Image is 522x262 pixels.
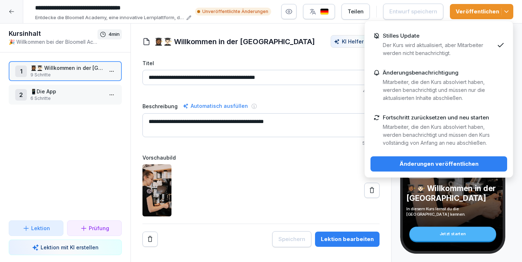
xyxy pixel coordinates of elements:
p: 👩🏾‍🎓👨🏻‍🎓 Willkommen in der [GEOGRAPHIC_DATA] [30,64,103,72]
p: Unveröffentlichte Änderungen [202,8,268,15]
p: 📱Die App [30,88,103,95]
button: Prüfung [67,220,122,236]
button: Remove [142,232,158,247]
p: / 250 [142,140,380,147]
p: / 150 [142,88,380,94]
div: Änderungen veröffentlichen [376,160,501,168]
label: Vorschaubild [142,154,380,161]
button: Speichern [272,231,311,247]
p: Prüfung [89,224,109,232]
button: Änderungen veröffentlichen [370,156,507,172]
label: Beschreibung [142,102,178,110]
button: Teilen [341,4,370,20]
button: Entwurf speichern [383,4,443,20]
div: Lektion bearbeiten [321,235,374,243]
p: 👩🏾‍🎓👨🏻‍🎓 Willkommen in der [GEOGRAPHIC_DATA] [406,183,499,203]
button: Lektion bearbeiten [315,232,380,247]
p: Lektion mit KI erstellen [41,244,99,251]
div: Veröffentlichen [456,8,507,16]
img: f6ud2wgjjw249l78ez8uc8vf.png [142,164,171,216]
div: Entwurf speichern [389,8,437,16]
div: Teilen [348,8,364,16]
button: Lektion [9,220,63,236]
h1: 👩🏾‍🎓👨🏻‍🎓 Willkommen in der [GEOGRAPHIC_DATA] [154,36,315,47]
p: 🎉 Willkommen bei der Bloomell Academy! [9,38,98,46]
p: 9 Schritte [30,72,103,78]
p: Stilles Update [383,33,419,39]
div: 1 [15,65,27,77]
p: In diesem Kurs lernst du die [GEOGRAPHIC_DATA] kennen. [406,206,499,217]
p: Mitarbeiter, die den Kurs absolviert haben, werden benachrichtigt und müssen den Kurs vollständig... [383,123,494,147]
p: Entdecke die Bloomell Academy, eine innovative Lernplattform, die dir flexibles und unterhaltsame... [35,14,184,21]
div: KI Helfer [334,38,376,45]
div: 2 [15,89,27,101]
div: 1👩🏾‍🎓👨🏻‍🎓 Willkommen in der [GEOGRAPHIC_DATA]9 Schritte [9,61,122,81]
div: 2📱Die App6 Schritte [9,85,122,105]
label: Titel [142,59,380,67]
p: Der Kurs wird aktualisiert, aber Mitarbeiter werden nicht benachrichtigt. [383,41,494,57]
p: Mitarbeiter, die den Kurs absolviert haben, werden benachrichtigt und müssen nur die aktualisiert... [383,78,494,102]
button: KI Helfer [331,35,380,48]
button: Veröffentlichen [450,4,513,19]
div: Jetzt starten [409,227,496,241]
p: Lektion [31,224,50,232]
div: Speichern [278,235,305,243]
img: de.svg [320,8,329,15]
p: Fortschritt zurücksetzen und neu starten [383,114,489,121]
button: Lektion mit KI erstellen [9,240,122,255]
p: 4 min [108,31,120,38]
span: 49 [363,88,369,94]
div: Automatisch ausfüllen [181,102,249,110]
span: 53 [362,140,368,146]
p: Änderungsbenachrichtigung [383,69,459,76]
p: 6 Schritte [30,95,103,102]
h1: Kursinhalt [9,29,98,38]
